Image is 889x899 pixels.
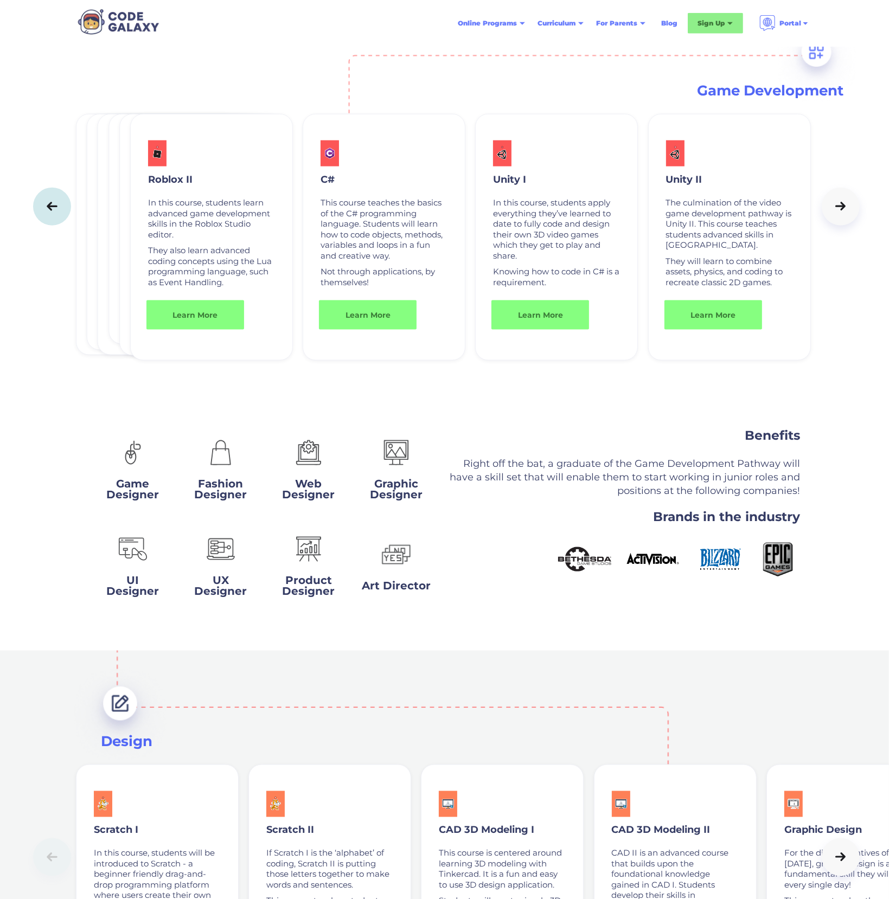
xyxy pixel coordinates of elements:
[753,11,816,36] div: Portal
[266,824,393,837] p: Scratch II
[101,731,800,751] h3: Design
[182,478,259,500] h2: Fashion Designer
[612,824,739,837] p: CAD 3D Modeling II
[449,427,801,444] h2: Benefits
[358,580,435,591] h2: Art Director
[688,13,743,34] div: Sign Up
[321,173,447,187] p: C#
[94,824,221,837] p: Scratch I
[182,575,259,596] h2: UX Designer
[493,197,620,261] p: In this course, students apply everything they’ve learned to date to fully code and design their ...
[94,575,171,596] h2: UI Designer
[449,457,801,498] p: Right off the bat, a graduate of the Game Development Pathway will have a skill set that will ena...
[655,14,685,33] a: Blog
[493,173,620,187] p: Unity I
[780,18,802,29] div: Portal
[148,173,275,187] p: Roblox II
[532,14,590,33] div: Curriculum
[452,14,532,33] div: Online Programs
[449,509,801,525] h2: Brands in the industry
[148,245,275,287] p: They also learn advanced coding concepts using the Lua programming language, such as Event Handling.
[146,300,244,330] a: Learn More
[666,173,793,187] p: Unity II
[321,197,447,261] p: This course teaches the basics of the C# programming language. Students will learn how to code ob...
[321,266,447,287] p: Not through applications, by themselves!
[358,478,435,500] h2: Graphic Designer
[538,18,576,29] div: Curriculum
[270,478,347,500] h2: Web Designer
[493,266,620,287] p: Knowing how to code in C# is a requirement.
[666,256,793,288] p: They will learn to combine assets, physics, and coding to recreate classic 2D games.
[319,300,417,330] a: Learn More
[439,824,566,837] p: CAD 3D Modeling I
[664,300,762,330] a: Learn More
[698,18,725,29] div: Sign Up
[458,18,517,29] div: Online Programs
[491,300,589,330] a: Learn More
[270,575,347,596] h2: Product Designer
[101,81,843,100] h3: Game Development
[94,478,171,500] h3: Game Designer
[597,18,638,29] div: For Parents
[590,14,652,33] div: For Parents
